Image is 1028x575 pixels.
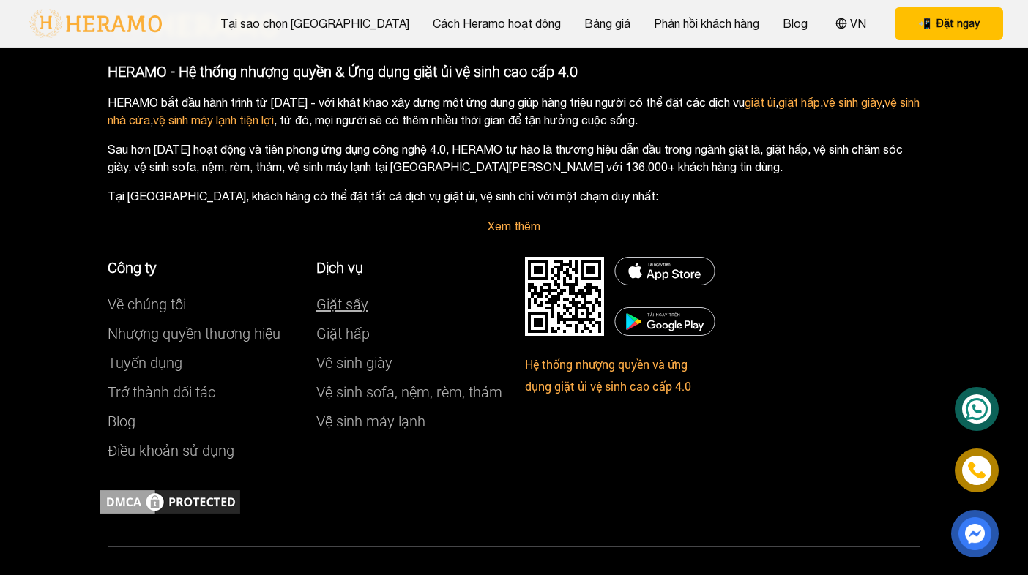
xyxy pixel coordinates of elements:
[525,356,691,394] a: Hệ thống nhượng quyền và ứng dụng giặt ủi vệ sinh cao cấp 4.0
[745,96,775,109] a: giặt ủi
[316,296,368,313] a: Giặt sấy
[108,257,294,279] p: Công ty
[433,15,561,32] a: Cách Heramo hoạt động
[108,187,920,205] p: Tại [GEOGRAPHIC_DATA], khách hàng có thể đặt tất cả dịch vụ giặt ủi, vệ sinh chỉ với một chạm duy...
[316,383,502,401] a: Vệ sinh sofa, nệm, rèm, thảm
[614,307,715,336] img: DMCA.com Protection Status
[316,325,370,342] a: Giặt hấp
[778,96,820,109] a: giặt hấp
[108,61,920,83] p: HERAMO - Hệ thống nhượng quyền & Ứng dụng giặt ủi vệ sinh cao cấp 4.0
[220,15,409,32] a: Tại sao chọn [GEOGRAPHIC_DATA]
[108,413,135,430] a: Blog
[25,8,166,39] img: logo-with-text.png
[957,451,997,490] a: phone-icon
[108,383,215,401] a: Trở thành đối tác
[488,219,540,233] a: Xem thêm
[525,257,604,336] img: DMCA.com Protection Status
[783,15,808,32] a: Blog
[108,94,920,129] p: HERAMO bắt đầu hành trình từ [DATE] - với khát khao xây dựng một ứng dụng giúp hàng triệu người c...
[968,462,986,479] img: phone-icon
[108,354,182,372] a: Tuyển dụng
[918,16,931,31] span: phone
[108,140,920,176] p: Sau hơn [DATE] hoạt động và tiên phong ứng dụng công nghệ 4.0, HERAMO tự hào là thương hiệu dẫn đ...
[316,413,425,430] a: Vệ sinh máy lạnh
[316,257,503,279] p: Dịch vụ
[108,442,234,459] a: Điều khoản sử dụng
[97,494,243,507] a: DMCA.com Protection Status
[584,15,630,32] a: Bảng giá
[108,296,186,313] a: Về chúng tôi
[823,96,882,109] a: vệ sinh giày
[831,14,871,33] button: VN
[895,7,1003,40] button: phone Đặt ngay
[936,16,980,31] span: Đặt ngay
[654,15,759,32] a: Phản hồi khách hàng
[97,487,243,516] img: DMCA.com Protection Status
[614,257,715,285] img: DMCA.com Protection Status
[108,325,280,342] a: Nhượng quyền thương hiệu
[153,113,274,127] a: vệ sinh máy lạnh tiện lợi
[316,354,392,372] a: Vệ sinh giày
